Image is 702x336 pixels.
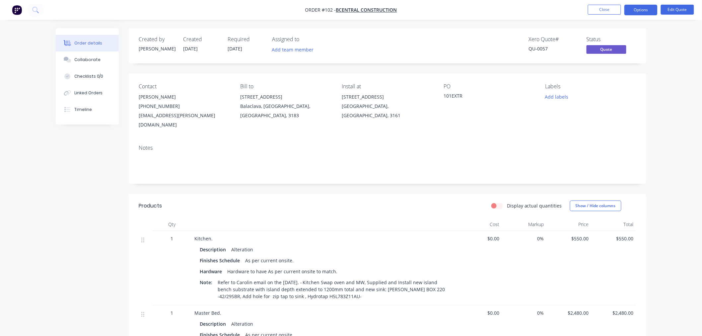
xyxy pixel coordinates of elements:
[152,218,192,231] div: Qty
[56,68,119,85] button: Checklists 0/0
[194,310,221,316] span: Master Bed.
[240,102,331,120] div: Balaclava, [GEOGRAPHIC_DATA], [GEOGRAPHIC_DATA], 3183
[56,35,119,51] button: Order details
[56,85,119,101] button: Linked Orders
[588,5,621,15] button: Close
[444,92,526,102] div: 101EXTR
[183,36,220,42] div: Created
[183,45,198,52] span: [DATE]
[171,235,173,242] span: 1
[139,202,162,210] div: Products
[268,45,317,54] button: Add team member
[545,83,636,90] div: Labels
[507,202,562,209] label: Display actual quantities
[200,267,225,276] div: Hardware
[139,92,230,129] div: [PERSON_NAME][PHONE_NUMBER][EMAIL_ADDRESS][PERSON_NAME][DOMAIN_NAME]
[200,319,229,329] div: Description
[541,92,572,101] button: Add labels
[139,145,636,151] div: Notes
[225,267,340,276] div: Hardware to have As per current onsite to match.
[139,36,175,42] div: Created by
[56,51,119,68] button: Collaborate
[56,101,119,118] button: Timeline
[587,36,636,42] div: Status
[200,245,229,254] div: Description
[240,92,331,120] div: [STREET_ADDRESS]Balaclava, [GEOGRAPHIC_DATA], [GEOGRAPHIC_DATA], 3183
[547,218,592,231] div: Price
[139,92,230,102] div: [PERSON_NAME]
[228,36,264,42] div: Required
[502,218,547,231] div: Markup
[74,107,92,113] div: Timeline
[200,278,215,287] div: Note:
[505,235,544,242] span: 0%
[529,36,579,42] div: Xero Quote #
[194,235,213,242] span: Kitchen.
[74,90,103,96] div: Linked Orders
[624,5,658,15] button: Options
[444,83,534,90] div: PO
[215,278,449,301] div: Refer to Carolin email on the [DATE]. - Kitchen Swap oven and MW, Supplied and Install new island...
[12,5,22,15] img: Factory
[342,102,433,120] div: [GEOGRAPHIC_DATA], [GEOGRAPHIC_DATA], 3161
[200,256,243,265] div: Finishes Schedule
[74,57,101,63] div: Collaborate
[342,92,433,120] div: [STREET_ADDRESS][GEOGRAPHIC_DATA], [GEOGRAPHIC_DATA], 3161
[592,218,636,231] div: Total
[460,309,499,316] span: $0.00
[457,218,502,231] div: Cost
[139,83,230,90] div: Contact
[460,235,499,242] span: $0.00
[240,92,331,102] div: [STREET_ADDRESS]
[228,45,242,52] span: [DATE]
[139,102,230,111] div: [PHONE_NUMBER]
[661,5,694,15] button: Edit Quote
[549,309,589,316] span: $2,480.00
[139,45,175,52] div: [PERSON_NAME]
[139,111,230,129] div: [EMAIL_ADDRESS][PERSON_NAME][DOMAIN_NAME]
[272,45,317,54] button: Add team member
[594,309,634,316] span: $2,480.00
[243,256,296,265] div: As per current onsite.
[74,40,103,46] div: Order details
[240,83,331,90] div: Bill to
[171,309,173,316] span: 1
[529,45,579,52] div: QU-0057
[229,245,256,254] div: Alteration
[570,201,621,211] button: Show / Hide columns
[594,235,634,242] span: $550.00
[342,83,433,90] div: Install at
[74,73,104,79] div: Checklists 0/0
[505,309,544,316] span: 0%
[342,92,433,102] div: [STREET_ADDRESS]
[305,7,336,13] span: Order #102 -
[336,7,397,13] a: Bcentral Construction
[549,235,589,242] span: $550.00
[587,45,626,53] span: Quote
[272,36,338,42] div: Assigned to
[229,319,256,329] div: Alteration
